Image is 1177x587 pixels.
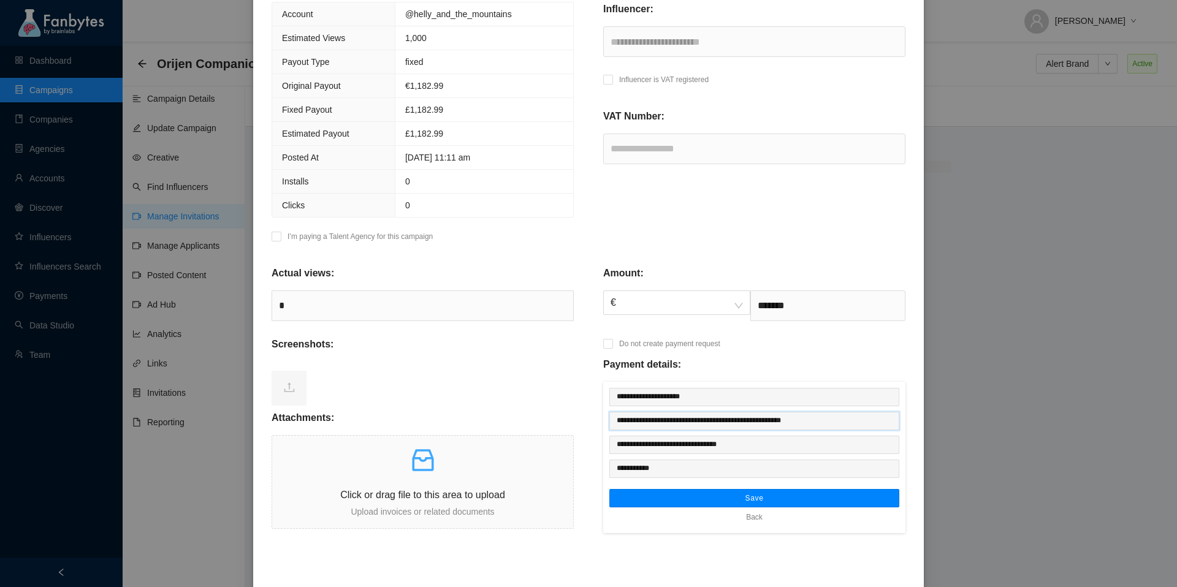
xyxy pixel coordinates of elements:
[272,337,333,352] p: Screenshots:
[405,129,443,138] span: £1,182.99
[282,9,313,19] span: Account
[619,74,709,86] p: Influencer is VAT registered
[405,33,427,43] span: 1,000
[405,105,443,115] span: £1,182.99
[609,489,899,507] button: Save
[603,357,681,372] p: Payment details:
[405,81,443,91] span: € 1,182.99
[408,445,438,475] span: inbox
[282,81,341,91] span: Original Payout
[272,487,573,502] p: Click or drag file to this area to upload
[405,57,424,67] span: fixed
[272,436,573,528] span: inboxClick or drag file to this area to uploadUpload invoices or related documents
[603,266,644,281] p: Amount:
[282,129,349,138] span: Estimated Payout
[405,176,410,186] span: 0
[619,338,720,350] p: Do not create payment request
[283,381,295,393] span: upload
[282,153,319,162] span: Posted At
[288,230,433,243] p: I’m paying a Talent Agency for this campaign
[737,507,772,527] button: Back
[405,200,410,210] span: 0
[603,109,665,124] p: VAT Number:
[746,511,763,523] span: Back
[405,153,470,162] span: [DATE] 11:11 am
[745,493,763,503] span: Save
[282,33,345,43] span: Estimated Views
[405,9,512,19] span: @helly_and_the_mountains
[282,57,330,67] span: Payout Type
[282,176,309,186] span: Installs
[611,291,743,314] span: €
[272,266,334,281] p: Actual views:
[282,200,305,210] span: Clicks
[272,505,573,518] p: Upload invoices or related documents
[603,2,653,17] p: Influencer:
[272,411,334,425] p: Attachments:
[282,105,332,115] span: Fixed Payout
